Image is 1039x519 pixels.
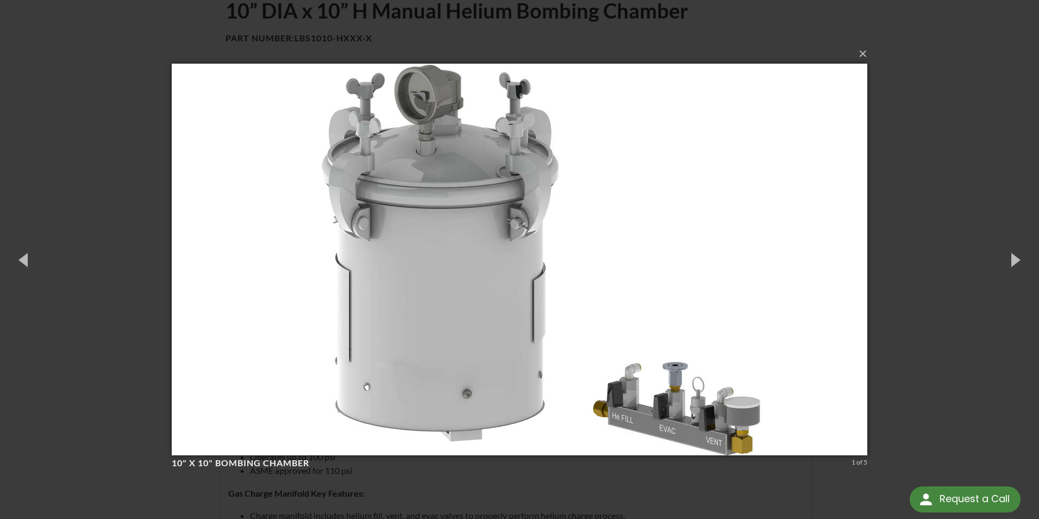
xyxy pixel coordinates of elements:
[910,486,1021,512] div: Request a Call
[175,42,871,66] button: ×
[172,458,848,469] h4: 10" x 10" Bombing Chamber
[990,230,1039,289] button: Next (Right arrow key)
[940,486,1010,511] div: Request a Call
[172,42,867,477] img: 10" x 10" Bombing Chamber
[852,458,867,467] div: 1 of 5
[917,491,935,508] img: round button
